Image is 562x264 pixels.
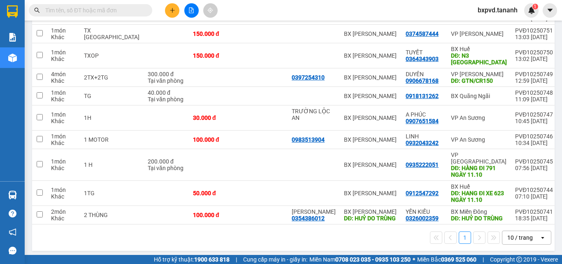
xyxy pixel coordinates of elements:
div: PVĐ10250747 [515,111,553,118]
span: file-add [188,7,194,13]
div: Khác [51,165,76,171]
div: 10:45 [DATE] [515,118,553,124]
div: VP [PERSON_NAME] [451,71,507,77]
div: PVĐ10250744 [515,187,553,193]
button: caret-down [543,3,557,18]
div: Khác [51,77,76,84]
span: question-circle [9,210,16,217]
div: TXOP [84,52,139,59]
div: 07:56 [DATE] [515,165,553,171]
div: Khác [51,96,76,103]
div: DĐ: GTN/CR150 [451,77,507,84]
div: YẾN KIỀU [406,208,443,215]
div: 0354386012 [292,215,325,222]
div: 1 món [51,111,76,118]
div: 1 món [51,158,76,165]
span: notification [9,228,16,236]
div: 0326002359 [406,215,439,222]
svg: open [539,234,546,241]
div: 1H [84,114,139,121]
div: PVĐ10250750 [515,49,553,56]
div: 4 món [51,71,76,77]
div: DĐ: HUỶ DO TRÙNG [344,215,397,222]
div: Khác [51,140,76,146]
div: 1 món [51,133,76,140]
div: 10 / trang [507,234,533,242]
div: Khác [51,215,76,222]
div: 100.000 đ [193,212,234,218]
div: DĐ: HÀNG ĐI 791 NGÀY 11.10 [451,165,507,178]
div: BX [PERSON_NAME] [344,30,397,37]
div: BX [PERSON_NAME] [344,208,397,215]
div: 13:03 [DATE] [515,34,553,40]
span: ⚪️ [413,258,415,261]
div: BX [PERSON_NAME] [344,93,397,99]
div: LINH [406,133,443,140]
button: aim [203,3,218,18]
div: 11:09 [DATE] [515,96,553,103]
div: GIANG TRÀ [292,208,336,215]
span: aim [207,7,213,13]
div: BX Miền Đông [451,208,507,215]
div: BX Huế [451,183,507,190]
div: 2TX+2TG [84,74,139,81]
span: Hỗ trợ kỹ thuật: [154,255,230,264]
div: DĐ: HANG ĐI XE 623 NGÀY 11.10 [451,190,507,203]
span: copyright [516,257,522,262]
input: Tìm tên, số ĐT hoặc mã đơn [45,6,142,15]
div: 1 món [51,27,76,34]
div: A PHÚC [406,111,443,118]
div: BX [PERSON_NAME] [344,52,397,59]
div: 1TG [84,190,139,196]
div: PVĐ10250746 [515,133,553,140]
div: 18:35 [DATE] [515,215,553,222]
div: BX [PERSON_NAME] [344,136,397,143]
strong: 0369 525 060 [441,256,476,263]
span: | [236,255,237,264]
div: 0935222051 [406,161,439,168]
span: caret-down [546,7,554,14]
div: Khác [51,56,76,62]
div: 150.000 đ [193,52,234,59]
div: 13:02 [DATE] [515,56,553,62]
div: 1 món [51,187,76,193]
span: Miền Bắc [417,255,476,264]
div: 30.000 đ [193,114,234,121]
div: 100.000 đ [193,136,234,143]
div: Tại văn phòng [148,77,185,84]
strong: 1900 633 818 [194,256,230,263]
button: file-add [184,3,199,18]
div: PVĐ10250751 [515,27,553,34]
div: DĐ: N3 PHÚ BÀI [451,52,507,65]
div: 0918131262 [406,93,439,99]
div: Khác [51,193,76,200]
div: 1 MOTOR [84,136,139,143]
div: BX [PERSON_NAME] [344,161,397,168]
div: 0983513904 [292,136,325,143]
button: plus [165,3,179,18]
div: 150.000 đ [193,30,234,37]
span: | [483,255,484,264]
sup: 1 [532,4,538,9]
div: 50.000 đ [193,190,234,196]
span: plus [170,7,175,13]
span: search [34,7,40,13]
div: Khác [51,118,76,124]
div: BX Quãng Ngãi [451,93,507,99]
div: 2 món [51,208,76,215]
img: icon-new-feature [528,7,535,14]
img: solution-icon [8,33,17,42]
div: PVĐ10250749 [515,71,553,77]
div: Khác [51,34,76,40]
div: VP An Sương [451,136,507,143]
span: 1 [534,4,536,9]
div: 2 THÙNG [84,212,139,218]
div: DĐ: HUỶ DO TRÙNG [451,215,507,222]
div: PVĐ10250748 [515,89,553,96]
div: 0907651584 [406,118,439,124]
div: 12:59 [DATE] [515,77,553,84]
div: DUYÊN [406,71,443,77]
button: 1 [459,231,471,244]
div: TG [84,93,139,99]
div: BX [PERSON_NAME] [344,114,397,121]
